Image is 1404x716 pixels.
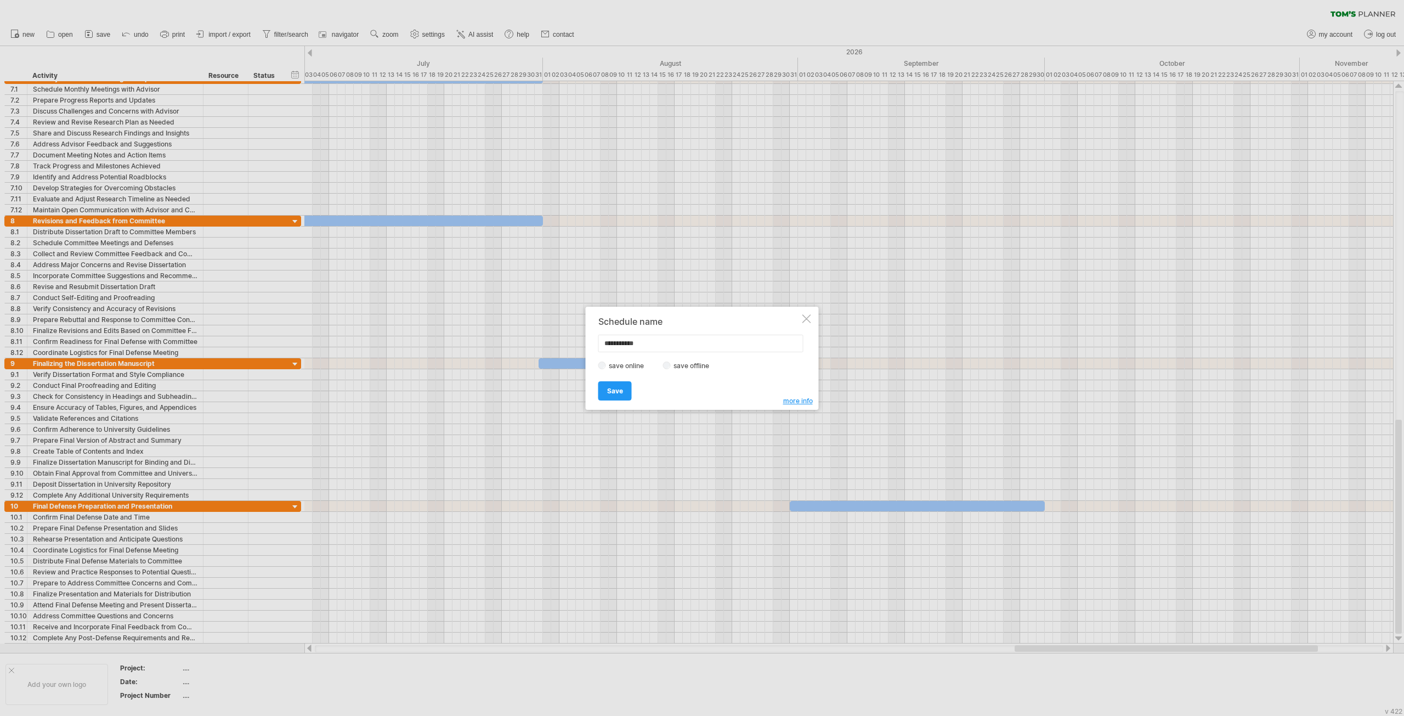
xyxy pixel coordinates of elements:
[606,362,653,370] label: save online
[783,397,813,405] span: more info
[607,387,623,395] span: Save
[671,362,718,370] label: save offline
[598,381,632,401] a: Save
[598,317,800,326] div: Schedule name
